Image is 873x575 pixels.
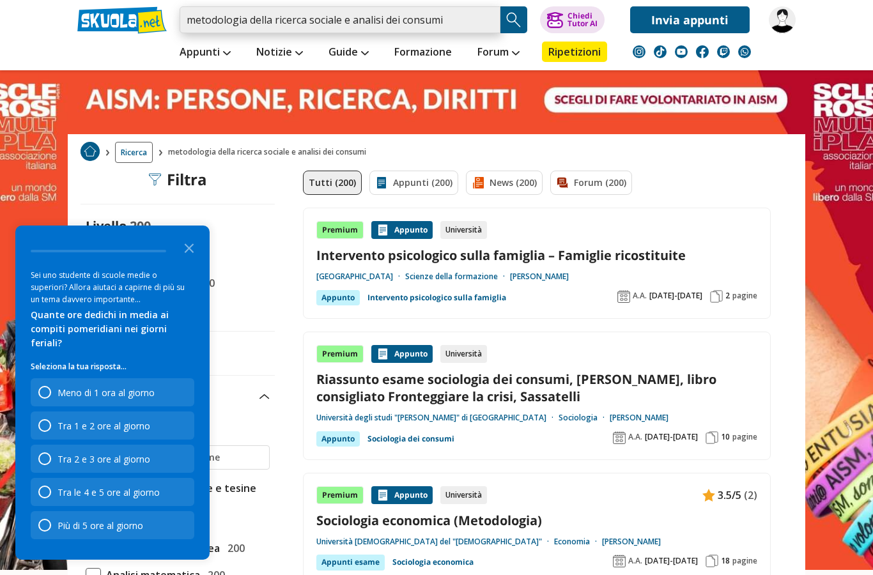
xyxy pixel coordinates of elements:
[510,272,569,282] a: [PERSON_NAME]
[31,411,194,440] div: Tra 1 e 2 ore al giorno
[675,45,688,58] img: youtube
[316,431,360,447] div: Appunto
[718,487,741,503] span: 3.5/5
[58,519,143,532] div: Più di 5 ore al giorno
[375,176,388,189] img: Appunti filtro contenuto
[367,431,454,447] a: Sociologia dei consumi
[732,432,757,442] span: pagine
[504,10,523,29] img: Cerca appunti, riassunti o versioni
[253,42,306,65] a: Notizie
[645,432,698,442] span: [DATE]-[DATE]
[115,142,153,163] a: Ricerca
[31,360,194,373] p: Seleziona la tua risposta...
[316,272,405,282] a: [GEOGRAPHIC_DATA]
[440,486,487,504] div: Università
[732,556,757,566] span: pagine
[645,556,698,566] span: [DATE]-[DATE]
[168,142,371,163] span: metodologia della ricerca sociale e analisi dei consumi
[176,42,234,65] a: Appunti
[633,291,647,301] span: A.A.
[613,555,626,567] img: Anno accademico
[405,272,510,282] a: Scienze della formazione
[371,486,433,504] div: Appunto
[654,45,667,58] img: tiktok
[500,6,527,33] button: Search Button
[540,6,605,33] button: ChiediTutor AI
[472,176,484,189] img: News filtro contenuto
[610,413,668,423] a: [PERSON_NAME]
[376,224,389,236] img: Appunti contenuto
[769,6,796,33] img: elisavaaloap
[369,171,458,195] a: Appunti (200)
[721,432,730,442] span: 10
[222,540,245,556] span: 200
[550,171,632,195] a: Forum (200)
[630,6,750,33] a: Invia appunti
[86,217,127,234] label: Livello
[391,42,455,65] a: Formazione
[633,45,645,58] img: instagram
[732,291,757,301] span: pagine
[316,537,554,547] a: Università [DEMOGRAPHIC_DATA] del "[DEMOGRAPHIC_DATA]"
[31,378,194,406] div: Meno di 1 ora al giorno
[376,348,389,360] img: Appunti contenuto
[440,221,487,239] div: Università
[721,556,730,566] span: 18
[649,291,702,301] span: [DATE]-[DATE]
[617,290,630,303] img: Anno accademico
[474,42,523,65] a: Forum
[58,387,155,399] div: Meno di 1 ora al giorno
[702,489,715,502] img: Appunti contenuto
[303,171,362,195] a: Tutti (200)
[568,12,598,27] div: Chiedi Tutor AI
[738,45,751,58] img: WhatsApp
[628,432,642,442] span: A.A.
[58,420,150,432] div: Tra 1 e 2 ore al giorno
[325,42,372,65] a: Guide
[81,142,100,163] a: Home
[316,247,757,264] a: Intervento psicologico sulla famiglia – Famiglie ricostituite
[466,171,543,195] a: News (200)
[542,42,607,62] a: Ripetizioni
[706,555,718,567] img: Pagine
[371,221,433,239] div: Appunto
[31,478,194,506] div: Tra le 4 e 5 ore al giorno
[371,345,433,363] div: Appunto
[392,555,474,570] a: Sociologia economica
[316,486,364,504] div: Premium
[15,226,210,560] div: Survey
[130,217,151,234] span: 200
[316,221,364,239] div: Premium
[316,371,757,405] a: Riassunto esame sociologia dei consumi, [PERSON_NAME], libro consigliato Fronteggiare la crisi, S...
[180,6,500,33] input: Cerca appunti, riassunti o versioni
[316,512,757,529] a: Sociologia economica (Metodologia)
[376,489,389,502] img: Appunti contenuto
[554,537,602,547] a: Economia
[710,290,723,303] img: Pagine
[602,537,661,547] a: [PERSON_NAME]
[440,345,487,363] div: Università
[559,413,610,423] a: Sociologia
[744,487,757,503] span: (2)
[176,234,202,260] button: Close the survey
[31,308,194,350] div: Quante ore dedichi in media ai compiti pomeridiani nei giorni feriali?
[81,142,100,161] img: Home
[316,413,559,423] a: Università degli studi "[PERSON_NAME]" di [GEOGRAPHIC_DATA]
[58,453,150,465] div: Tra 2 e 3 ore al giorno
[31,511,194,539] div: Più di 5 ore al giorno
[717,45,730,58] img: twitch
[259,394,270,399] img: Apri e chiudi sezione
[367,290,506,305] a: Intervento psicologico sulla famiglia
[613,431,626,444] img: Anno accademico
[316,555,385,570] div: Appunti esame
[696,45,709,58] img: facebook
[556,176,569,189] img: Forum filtro contenuto
[149,173,162,186] img: Filtra filtri mobile
[31,445,194,473] div: Tra 2 e 3 ore al giorno
[58,486,160,498] div: Tra le 4 e 5 ore al giorno
[628,556,642,566] span: A.A.
[316,345,364,363] div: Premium
[706,431,718,444] img: Pagine
[31,269,194,305] div: Sei uno studente di scuole medie o superiori? Allora aiutaci a capirne di più su un tema davvero ...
